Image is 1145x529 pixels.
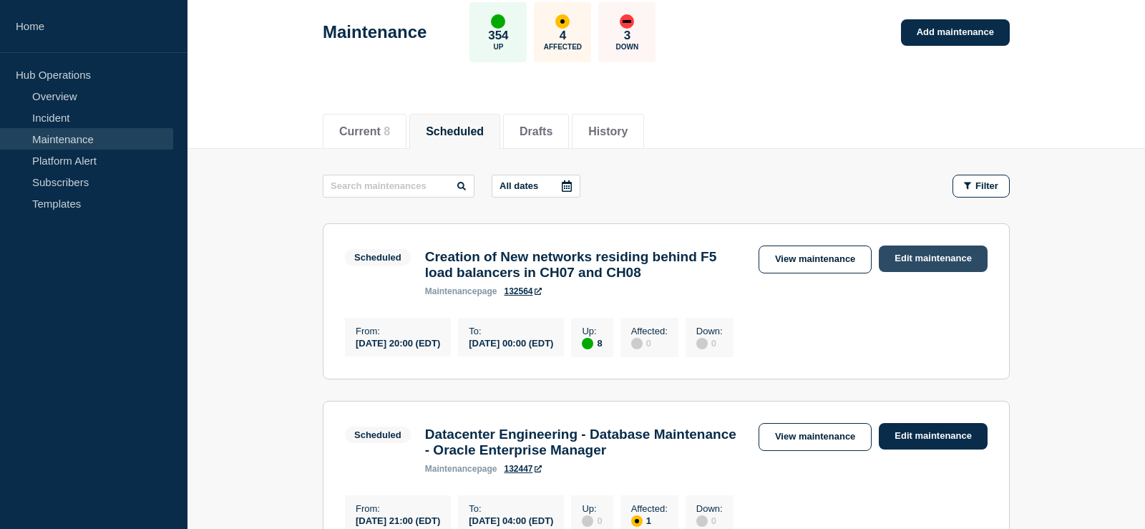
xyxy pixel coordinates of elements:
button: Scheduled [426,125,484,138]
p: 4 [560,29,566,43]
a: Edit maintenance [879,423,988,450]
div: 1 [631,514,668,527]
div: 8 [582,336,602,349]
p: To : [469,503,553,514]
p: Affected [544,43,582,51]
button: Filter [952,175,1010,198]
p: page [425,464,497,474]
p: From : [356,503,440,514]
div: disabled [696,338,708,349]
input: Search maintenances [323,175,474,198]
p: All dates [500,180,538,191]
p: page [425,286,497,296]
div: 0 [696,514,723,527]
span: Filter [975,180,998,191]
p: 3 [624,29,630,43]
div: Scheduled [354,252,401,263]
div: [DATE] 21:00 (EDT) [356,514,440,526]
div: up [491,14,505,29]
div: disabled [582,515,593,527]
p: Down : [696,326,723,336]
span: maintenance [425,286,477,296]
a: View maintenance [759,246,872,273]
p: To : [469,326,553,336]
h1: Maintenance [323,22,427,42]
div: [DATE] 00:00 (EDT) [469,336,553,349]
div: Scheduled [354,429,401,440]
p: Up [493,43,503,51]
a: View maintenance [759,423,872,451]
span: maintenance [425,464,477,474]
a: Edit maintenance [879,246,988,272]
p: Affected : [631,503,668,514]
h3: Creation of New networks residing behind F5 load balancers in CH07 and CH08 [425,249,744,281]
div: [DATE] 20:00 (EDT) [356,336,440,349]
div: [DATE] 04:00 (EDT) [469,514,553,526]
p: Up : [582,326,602,336]
div: disabled [631,338,643,349]
div: affected [631,515,643,527]
p: Down [616,43,639,51]
a: 132564 [504,286,541,296]
h3: Datacenter Engineering - Database Maintenance - Oracle Enterprise Manager [425,427,744,458]
button: Current 8 [339,125,390,138]
button: History [588,125,628,138]
button: All dates [492,175,580,198]
div: disabled [696,515,708,527]
div: 0 [631,336,668,349]
p: Affected : [631,326,668,336]
div: 0 [696,336,723,349]
div: 0 [582,514,602,527]
span: 8 [384,125,390,137]
div: affected [555,14,570,29]
a: 132447 [504,464,541,474]
p: From : [356,326,440,336]
p: Down : [696,503,723,514]
a: Add maintenance [901,19,1010,46]
div: down [620,14,634,29]
p: Up : [582,503,602,514]
p: 354 [488,29,508,43]
div: up [582,338,593,349]
button: Drafts [520,125,552,138]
